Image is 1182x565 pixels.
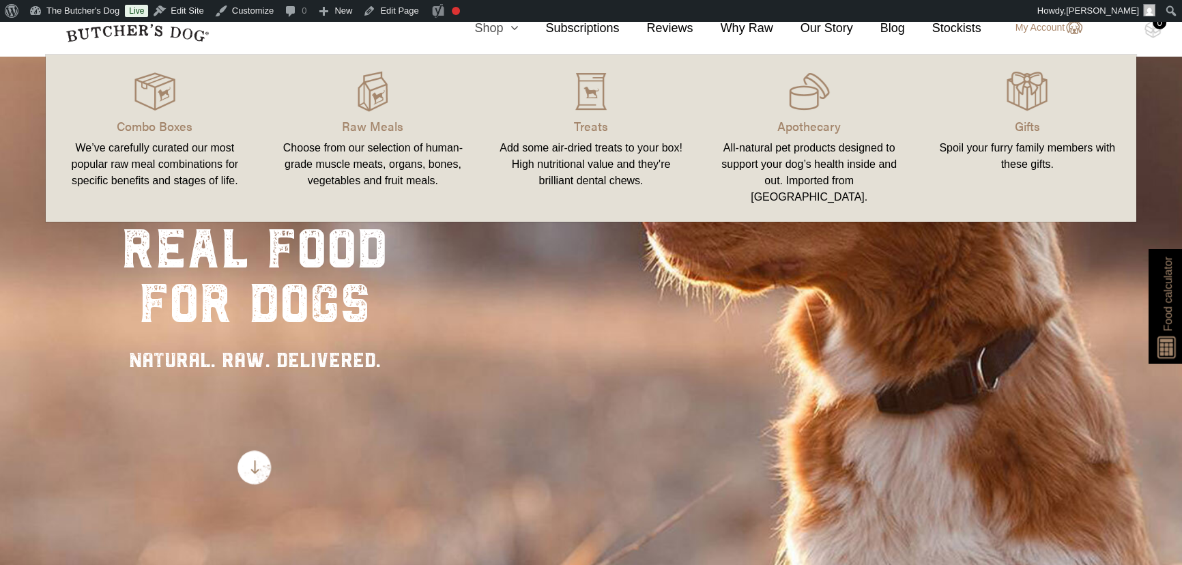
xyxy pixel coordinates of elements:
[482,68,700,208] a: Treats Add some air-dried treats to your box! High nutritional value and they're brilliant dental...
[1153,16,1166,29] div: 0
[717,117,902,135] p: Apothecary
[62,140,248,189] div: We’ve carefully curated our most popular raw meal combinations for specific benefits and stages o...
[264,68,482,208] a: Raw Meals Choose from our selection of human-grade muscle meats, organs, bones, vegetables and fr...
[498,140,684,189] div: Add some air-dried treats to your box! High nutritional value and they're brilliant dental chews.
[518,19,619,38] a: Subscriptions
[1144,20,1162,38] img: TBD_Cart-Empty.png
[773,19,853,38] a: Our Story
[62,117,248,135] p: Combo Boxes
[280,140,466,189] div: Choose from our selection of human-grade muscle meats, organs, bones, vegetables and fruit meals.
[447,19,518,38] a: Shop
[121,222,388,331] div: real food for dogs
[125,5,148,17] a: Live
[1002,20,1082,36] a: My Account
[452,7,460,15] div: Focus keyphrase not set
[934,117,1120,135] p: Gifts
[498,117,684,135] p: Treats
[46,68,264,208] a: Combo Boxes We’ve carefully curated our most popular raw meal combinations for specific benefits ...
[853,19,905,38] a: Blog
[905,19,981,38] a: Stockists
[717,140,902,205] div: All-natural pet products designed to support your dog’s health inside and out. Imported from [GEO...
[619,19,693,38] a: Reviews
[700,68,919,208] a: Apothecary All-natural pet products designed to support your dog’s health inside and out. Importe...
[934,140,1120,173] div: Spoil your furry family members with these gifts.
[1066,5,1139,16] span: [PERSON_NAME]
[693,19,773,38] a: Why Raw
[121,345,388,375] div: NATURAL. RAW. DELIVERED.
[1159,257,1176,331] span: Food calculator
[918,68,1136,208] a: Gifts Spoil your furry family members with these gifts.
[280,117,466,135] p: Raw Meals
